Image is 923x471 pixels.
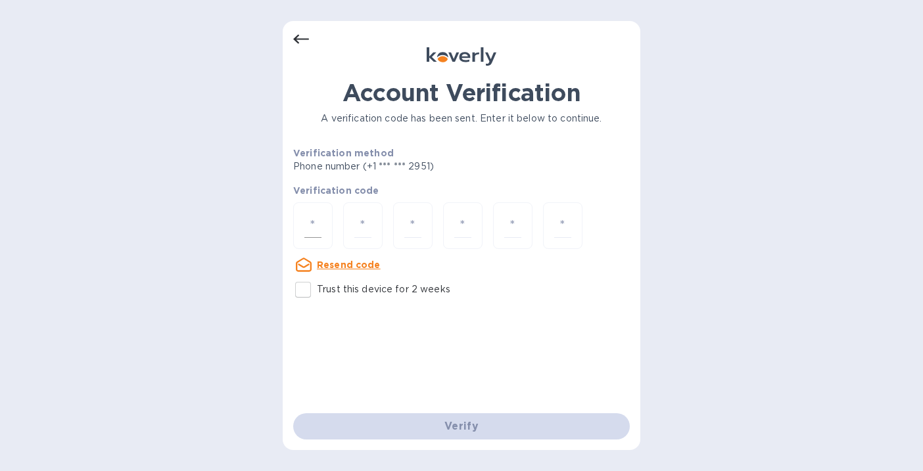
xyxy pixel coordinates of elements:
p: Trust this device for 2 weeks [317,282,450,296]
p: Verification code [293,184,630,197]
b: Verification method [293,148,394,158]
h1: Account Verification [293,79,630,106]
u: Resend code [317,259,381,270]
p: A verification code has been sent. Enter it below to continue. [293,112,630,125]
p: Phone number (+1 *** *** 2951) [293,160,534,173]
